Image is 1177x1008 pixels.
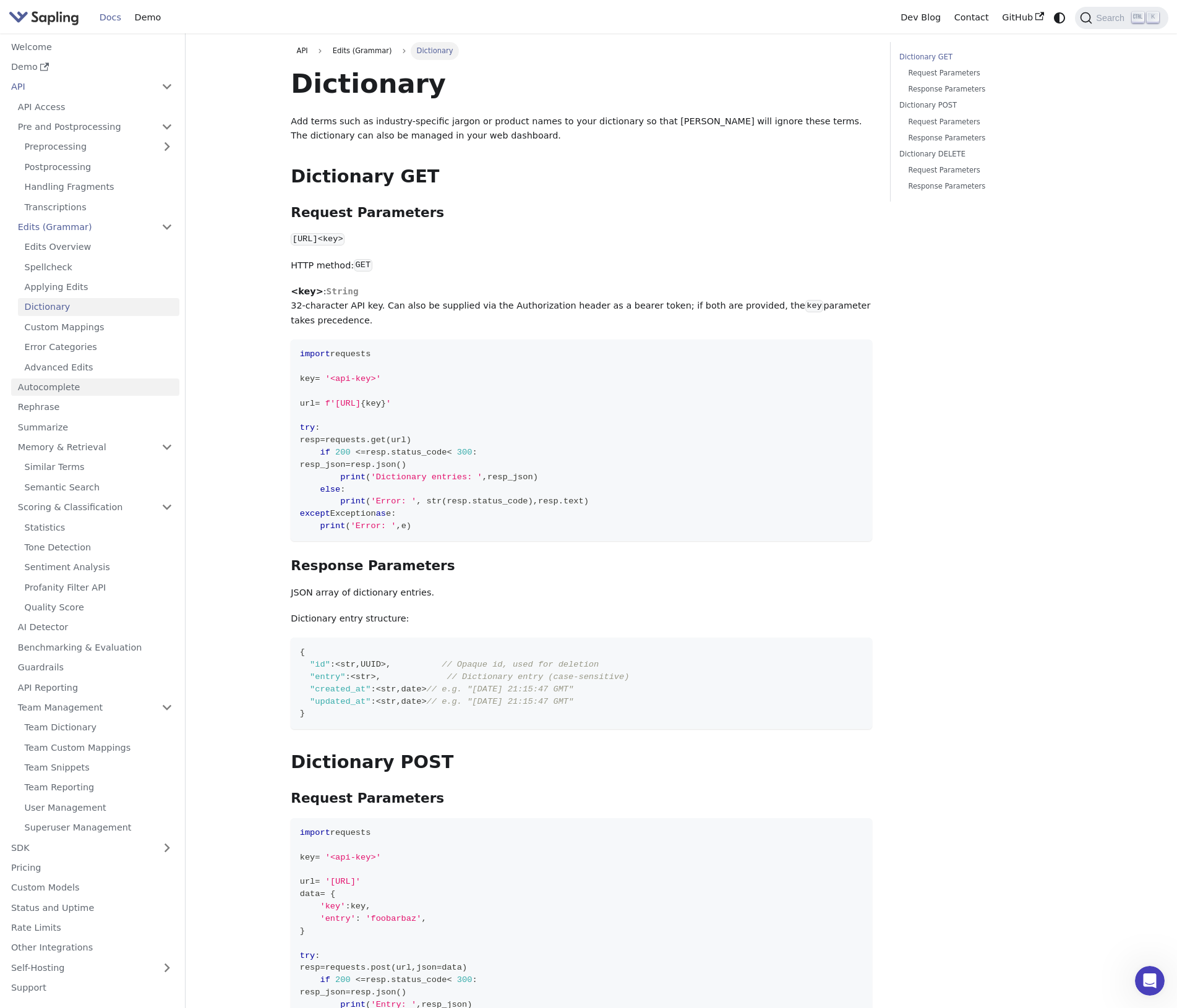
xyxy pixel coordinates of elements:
[391,448,447,457] span: status_code
[4,939,179,957] a: Other Integrations
[300,509,330,518] span: except
[291,286,323,296] strong: <key>
[11,699,179,717] a: Team Management
[4,879,179,897] a: Custom Models
[11,98,179,116] a: API Access
[300,460,346,469] span: resp_json
[472,975,477,985] span: :
[416,963,437,972] span: json
[315,399,320,408] span: =
[291,42,872,59] nav: Breadcrumbs
[315,853,320,862] span: =
[366,472,370,482] span: (
[11,498,179,516] a: Scoring & Classification
[291,67,872,100] h1: Dictionary
[155,839,179,856] button: Expand sidebar category 'SDK'
[11,638,179,656] a: Benchmarking & Evaluation
[376,685,396,694] span: <str
[300,647,305,657] span: {
[93,8,128,27] a: Docs
[155,78,179,96] button: Collapse sidebar category 'API'
[345,902,350,911] span: :
[320,914,355,923] span: 'entry'
[370,697,375,706] span: :
[908,132,1063,144] a: Response Parameters
[325,877,361,886] span: '[URL]'
[376,672,381,681] span: ,
[386,435,391,445] span: (
[356,975,366,985] span: <=
[291,790,872,807] h3: Request Parameters
[4,58,179,76] a: Demo
[462,963,467,972] span: )
[345,988,350,997] span: =
[370,497,416,506] span: 'Error: '
[345,672,350,681] span: :
[376,988,396,997] span: json
[18,138,179,156] a: Preprocessing
[330,349,371,359] span: requests
[366,448,386,457] span: resp
[9,9,83,27] a: Sapling.ai
[300,853,315,862] span: key
[406,521,411,531] span: )
[345,521,350,531] span: (
[315,877,320,886] span: =
[538,497,559,506] span: resp
[18,178,179,196] a: Handling Fragments
[18,158,179,176] a: Postprocessing
[310,660,330,669] span: "id"
[18,719,179,737] a: Team Dictionary
[291,205,872,221] h3: Request Parameters
[386,448,391,457] span: .
[370,472,482,482] span: 'Dictionary entries: '
[320,485,340,494] span: else
[391,509,396,518] span: :
[18,338,179,356] a: Error Categories
[291,558,872,574] h3: Response Parameters
[356,448,366,457] span: <=
[325,435,366,445] span: requests
[291,166,872,188] h2: Dictionary GET
[300,988,346,997] span: resp_json
[1147,12,1159,23] kbd: K
[447,448,452,457] span: <
[320,889,325,899] span: =
[366,975,386,985] span: resp
[406,435,411,445] span: )
[908,83,1063,95] a: Response Parameters
[18,358,179,376] a: Advanced Edits
[310,697,370,706] span: "updated_at"
[370,435,386,445] span: get
[320,435,325,445] span: =
[396,697,401,706] span: ,
[11,378,179,396] a: Autocomplete
[386,399,391,408] span: '
[18,458,179,476] a: Similar Terms
[467,497,472,506] span: .
[325,853,381,862] span: '<api-key>'
[472,448,477,457] span: :
[310,685,370,694] span: "created_at"
[457,448,473,457] span: 300
[291,751,872,774] h2: Dictionary POST
[320,902,345,911] span: 'key'
[300,709,305,718] span: }
[340,485,345,494] span: :
[351,902,366,911] span: key
[386,509,391,518] span: e
[416,497,421,506] span: ,
[427,497,442,506] span: str
[300,828,330,837] span: import
[300,926,305,936] span: }
[18,798,179,816] a: User Management
[447,672,629,681] span: // Dictionary entry (case-sensitive)
[437,963,442,972] span: =
[300,963,320,972] span: resp
[899,148,1067,160] a: Dictionary DELETE
[325,374,381,383] span: '<api-key>'
[11,438,179,456] a: Memory & Retrieval
[11,659,179,677] a: Guardrails
[4,38,179,56] a: Welcome
[401,697,427,706] span: date>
